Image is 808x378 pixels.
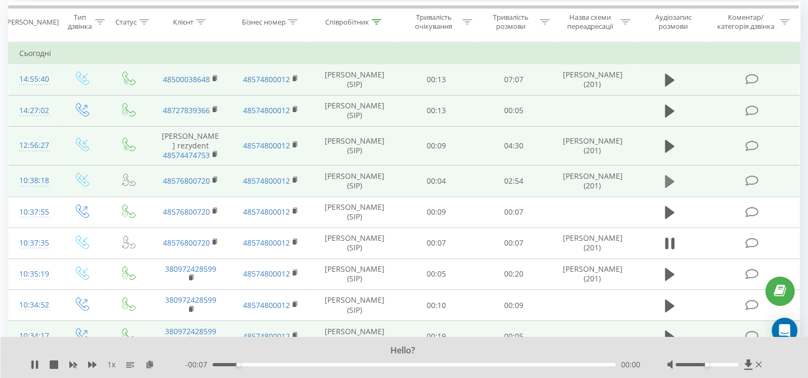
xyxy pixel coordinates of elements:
div: Hello? [104,345,691,357]
td: [PERSON_NAME] (SIP) [311,126,398,166]
span: 00:00 [621,359,640,370]
td: [PERSON_NAME] (SIP) [311,321,398,352]
td: 00:20 [475,258,552,289]
td: 02:54 [475,166,552,196]
div: Тривалість розмови [484,13,537,31]
a: 48576800720 [163,176,210,186]
td: 00:05 [475,95,552,126]
a: 48574800012 [243,140,290,151]
a: 48576800720 [163,238,210,248]
td: [PERSON_NAME] (SIP) [311,196,398,227]
td: 00:05 [475,321,552,352]
td: 00:07 [398,227,475,258]
a: 48574800012 [243,176,290,186]
div: 12:56:27 [19,135,47,156]
div: 10:34:52 [19,295,47,316]
a: 48574800012 [243,74,290,84]
td: 00:19 [398,321,475,352]
div: Тривалість очікування [407,13,460,31]
td: 00:09 [398,196,475,227]
td: [PERSON_NAME] (201) [552,258,632,289]
div: Accessibility label [705,363,709,367]
a: 380972428599 [165,264,216,274]
td: Сьогодні [9,43,800,64]
td: 00:10 [398,290,475,321]
td: 07:07 [475,64,552,95]
div: 14:55:40 [19,69,47,90]
div: 10:37:55 [19,202,47,223]
td: [PERSON_NAME] (SIP) [311,166,398,196]
td: 00:07 [475,196,552,227]
a: 48574474753 [163,150,210,160]
td: [PERSON_NAME] (201) [552,227,632,258]
div: [PERSON_NAME] [5,18,59,27]
a: 380972428599 [165,326,216,336]
div: Аудіозапис розмови [642,13,704,31]
a: 48574800012 [243,105,290,115]
div: 10:38:18 [19,170,47,191]
td: 04:30 [475,126,552,166]
div: 10:34:17 [19,326,47,346]
td: 00:09 [398,126,475,166]
td: [PERSON_NAME] (SIP) [311,64,398,95]
div: Коментар/категорія дзвінка [715,13,777,31]
div: Клієнт [173,18,193,27]
td: 00:05 [398,258,475,289]
div: 10:35:19 [19,264,47,285]
td: 00:13 [398,64,475,95]
td: [PERSON_NAME] (SIP) [311,227,398,258]
span: 1 x [107,359,115,370]
span: - 00:07 [185,359,213,370]
a: 48576800720 [163,207,210,217]
div: Назва схеми переадресації [562,13,618,31]
div: Тип дзвінка [67,13,92,31]
td: 00:13 [398,95,475,126]
td: [PERSON_NAME] (SIP) [311,258,398,289]
td: 00:04 [398,166,475,196]
div: Бізнес номер [241,18,285,27]
div: Accessibility label [236,363,240,367]
a: 48574800012 [243,300,290,310]
td: [PERSON_NAME] (201) [552,64,632,95]
a: 48727839366 [163,105,210,115]
a: 48500038648 [163,74,210,84]
a: 48574800012 [243,238,290,248]
div: Open Intercom Messenger [772,318,797,343]
td: 00:09 [475,290,552,321]
div: 14:27:02 [19,100,47,121]
td: [PERSON_NAME] rezydent [151,126,231,166]
a: 48574800012 [243,207,290,217]
div: 10:37:35 [19,233,47,254]
td: [PERSON_NAME] (201) [552,126,632,166]
a: 380972428599 [165,295,216,305]
td: [PERSON_NAME] (SIP) [311,95,398,126]
a: 48574800012 [243,269,290,279]
div: Статус [115,18,137,27]
a: 48574800012 [243,331,290,341]
td: [PERSON_NAME] (SIP) [311,290,398,321]
div: Співробітник [325,18,369,27]
td: 00:07 [475,227,552,258]
td: [PERSON_NAME] (201) [552,166,632,196]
